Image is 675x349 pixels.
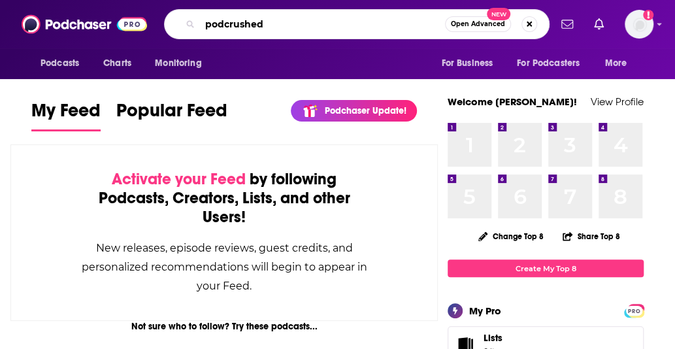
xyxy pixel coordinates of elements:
svg: Add a profile image [643,10,653,20]
button: open menu [31,51,96,76]
a: Show notifications dropdown [589,13,609,35]
button: Share Top 8 [562,224,621,249]
a: View Profile [591,95,644,108]
span: Lists [484,332,510,344]
span: Activate your Feed [112,169,246,189]
a: Create My Top 8 [448,259,644,277]
p: Podchaser Update! [325,105,406,116]
span: My Feed [31,99,101,129]
span: PRO [626,306,642,316]
div: Not sure who to follow? Try these podcasts... [10,321,438,332]
a: Charts [95,51,139,76]
span: Lists [484,332,502,344]
img: User Profile [625,10,653,39]
button: open menu [596,51,644,76]
a: Welcome [PERSON_NAME]! [448,95,577,108]
button: Open AdvancedNew [445,16,511,32]
span: New [487,8,510,20]
input: Search podcasts, credits, & more... [200,14,445,35]
div: New releases, episode reviews, guest credits, and personalized recommendations will begin to appe... [76,239,372,295]
span: Monitoring [155,54,201,73]
span: For Podcasters [517,54,580,73]
span: Open Advanced [451,21,505,27]
button: open menu [146,51,218,76]
button: open menu [432,51,509,76]
a: Show notifications dropdown [556,13,578,35]
span: Logged in as lilifeinberg [625,10,653,39]
div: Search podcasts, credits, & more... [164,9,550,39]
div: My Pro [469,305,501,317]
span: Charts [103,54,131,73]
button: Change Top 8 [470,228,552,244]
a: Popular Feed [116,99,227,131]
a: PRO [626,305,642,315]
img: Podchaser - Follow, Share and Rate Podcasts [22,12,147,37]
button: open menu [508,51,599,76]
span: For Business [441,54,493,73]
span: Podcasts [41,54,79,73]
div: by following Podcasts, Creators, Lists, and other Users! [76,170,372,227]
span: More [605,54,627,73]
span: Popular Feed [116,99,227,129]
a: My Feed [31,99,101,131]
button: Show profile menu [625,10,653,39]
